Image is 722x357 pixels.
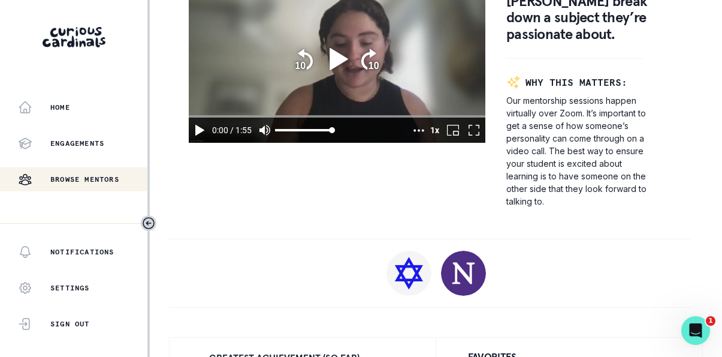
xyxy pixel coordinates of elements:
p: WHY THIS MATTERS: [525,75,627,89]
img: Jewish [386,251,431,296]
span: 1 [706,316,715,326]
button: Toggle sidebar [141,215,156,231]
p: Browse Mentors [50,175,119,184]
p: Settings [50,283,90,293]
p: Engagements [50,139,104,148]
p: Notifications [50,247,114,257]
img: Curious Cardinals Logo [43,27,105,47]
p: Our mentorship sessions happen virtually over Zoom. It’s important to get a sense of how someone’... [506,94,655,208]
p: Sign Out [50,319,90,329]
iframe: Intercom live chat [681,316,710,345]
img: Northwestern University [441,251,486,296]
p: Home [50,103,70,112]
